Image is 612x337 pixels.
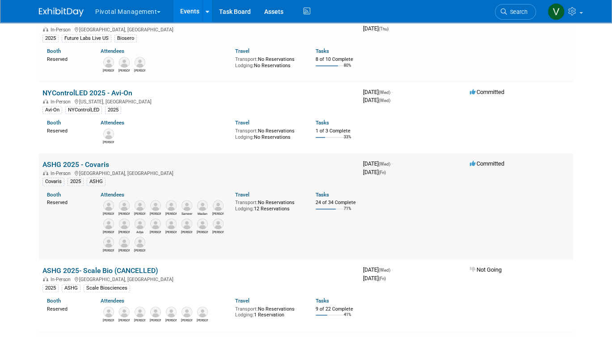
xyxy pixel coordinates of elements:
[235,126,302,140] div: No Reservations No Reservations
[363,266,393,273] span: [DATE]
[62,34,111,43] div: Future Labs Live US
[344,63,351,75] td: 80%
[379,268,390,273] span: (Wed)
[212,229,224,235] div: Kris Amirault
[42,178,64,186] div: Covaris
[197,211,208,216] div: Madan Ambavaram, Ph.D.
[87,178,106,186] div: ASHG
[235,48,249,54] a: Travel
[42,275,356,282] div: [GEOGRAPHIC_DATA], [GEOGRAPHIC_DATA]
[51,171,73,176] span: In-Person
[134,68,145,73] div: Noah Vanderhyde
[103,237,114,247] img: Vanessa Process
[103,211,114,216] div: Patricia Daggett
[379,26,388,31] span: (Thu)
[150,229,161,235] div: Sujash Chatterjee
[135,57,145,68] img: Noah Vanderhyde
[235,119,249,126] a: Travel
[103,247,114,253] div: Vanessa Process
[470,266,502,273] span: Not Going
[42,169,356,176] div: [GEOGRAPHIC_DATA], [GEOGRAPHIC_DATA]
[363,169,386,175] span: [DATE]
[51,277,73,282] span: In-Person
[379,162,390,166] span: (Wed)
[165,317,177,323] div: Sanika Khare
[42,106,62,114] div: Avi-On
[135,237,145,247] img: Jeff Reimers
[392,266,393,273] span: -
[135,200,145,211] img: Jared Hoffman
[119,200,130,211] img: Robert Riegelhaupt
[43,99,48,103] img: In-Person Event
[166,200,177,211] img: Eugenio Daviso, Ph.D.
[101,298,124,304] a: Attendees
[47,48,61,54] a: Booth
[363,89,393,95] span: [DATE]
[197,200,208,211] img: Madan Ambavaram, Ph.D.
[119,57,130,68] img: Chirag Patel
[51,27,73,33] span: In-Person
[43,277,48,281] img: In-Person Event
[235,128,258,134] span: Transport:
[235,198,302,212] div: No Reservations 12 Reservations
[181,218,192,229] img: Ulrich Thomann
[47,304,87,312] div: Reserved
[114,34,137,43] div: Biosero
[197,317,208,323] div: Melanie Janczyk
[235,200,258,205] span: Transport:
[103,317,114,323] div: Amy Hamilton
[134,247,145,253] div: Jeff Reimers
[84,284,130,292] div: Scale Biosciences
[134,229,145,235] div: Adya Anima
[316,192,329,198] a: Tasks
[165,229,177,235] div: Elisabeth Pundt
[103,139,114,145] div: Joe McGrath
[197,307,208,317] img: Melanie Janczyk
[470,89,504,95] span: Committed
[103,218,114,229] img: Denny Huang
[150,317,161,323] div: Keith Jackson
[379,98,390,103] span: (Wed)
[495,4,536,20] a: Search
[150,211,161,216] div: Robert Shehadeh
[43,171,48,175] img: In-Person Event
[235,192,249,198] a: Travel
[165,211,177,216] div: Eugenio Daviso, Ph.D.
[363,160,393,167] span: [DATE]
[135,307,145,317] img: Kimberly Ferguson
[235,56,258,62] span: Transport:
[316,48,329,54] a: Tasks
[392,89,393,95] span: -
[47,119,61,126] a: Booth
[392,160,393,167] span: -
[235,298,249,304] a: Travel
[166,307,177,317] img: Sanika Khare
[119,237,130,247] img: Tom O'Hare
[39,8,84,17] img: ExhibitDay
[62,284,80,292] div: ASHG
[150,307,161,317] img: Keith Jackson
[344,206,351,218] td: 71%
[235,134,254,140] span: Lodging:
[344,135,351,147] td: 33%
[101,192,124,198] a: Attendees
[507,9,528,15] span: Search
[105,106,121,114] div: 2025
[316,200,356,206] div: 24 of 34 Complete
[103,200,114,211] img: Patricia Daggett
[316,306,356,312] div: 9 of 22 Complete
[118,229,130,235] div: Greg Endress
[150,218,161,229] img: Sujash Chatterjee
[181,307,192,317] img: Patrick (Paddy) Boyd
[119,218,130,229] img: Greg Endress
[103,128,114,139] img: Joe McGrath
[235,206,254,212] span: Lodging:
[379,90,390,95] span: (Wed)
[316,56,356,63] div: 8 of 10 Complete
[197,229,208,235] div: Marisa Pisani
[47,298,61,304] a: Booth
[47,192,61,198] a: Booth
[42,89,132,97] a: NYControlLED 2025 - Avi-On
[42,98,356,105] div: [US_STATE], [GEOGRAPHIC_DATA]
[118,68,130,73] div: Chirag Patel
